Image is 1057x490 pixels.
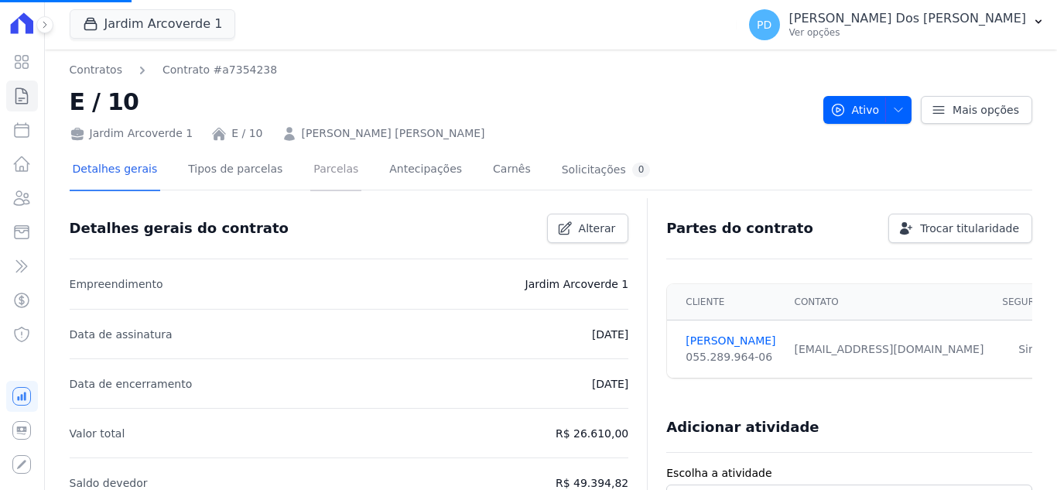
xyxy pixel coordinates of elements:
a: Antecipações [386,150,465,191]
p: Jardim Arcoverde 1 [525,275,629,293]
a: Alterar [547,214,629,243]
span: Alterar [579,221,616,236]
a: Trocar titularidade [888,214,1032,243]
h2: E / 10 [70,84,811,119]
button: PD [PERSON_NAME] Dos [PERSON_NAME] Ver opções [737,3,1057,46]
a: Carnês [490,150,534,191]
h3: Partes do contrato [666,219,813,238]
p: [DATE] [592,375,628,393]
p: Data de encerramento [70,375,193,393]
nav: Breadcrumb [70,62,811,78]
div: 0 [632,163,651,177]
th: Contato [785,284,994,320]
div: 055.289.964-06 [686,349,775,365]
p: Ver opções [789,26,1026,39]
a: Parcelas [310,150,361,191]
a: Mais opções [921,96,1032,124]
div: Jardim Arcoverde 1 [70,125,193,142]
button: Jardim Arcoverde 1 [70,9,236,39]
a: Solicitações0 [559,150,654,191]
h3: Adicionar atividade [666,418,819,437]
a: [PERSON_NAME] [PERSON_NAME] [302,125,485,142]
span: Ativo [830,96,880,124]
a: Contratos [70,62,122,78]
a: Detalhes gerais [70,150,161,191]
div: Solicitações [562,163,651,177]
p: [DATE] [592,325,628,344]
nav: Breadcrumb [70,62,278,78]
p: R$ 26.610,00 [556,424,628,443]
a: Tipos de parcelas [185,150,286,191]
p: [PERSON_NAME] Dos [PERSON_NAME] [789,11,1026,26]
span: PD [757,19,771,30]
a: [PERSON_NAME] [686,333,775,349]
a: E / 10 [231,125,262,142]
button: Ativo [823,96,912,124]
span: Trocar titularidade [920,221,1019,236]
h3: Detalhes gerais do contrato [70,219,289,238]
th: Cliente [667,284,785,320]
p: Valor total [70,424,125,443]
a: Contrato #a7354238 [162,62,277,78]
span: Mais opções [953,102,1019,118]
p: Empreendimento [70,275,163,293]
div: [EMAIL_ADDRESS][DOMAIN_NAME] [795,341,984,358]
label: Escolha a atividade [666,465,1032,481]
p: Data de assinatura [70,325,173,344]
